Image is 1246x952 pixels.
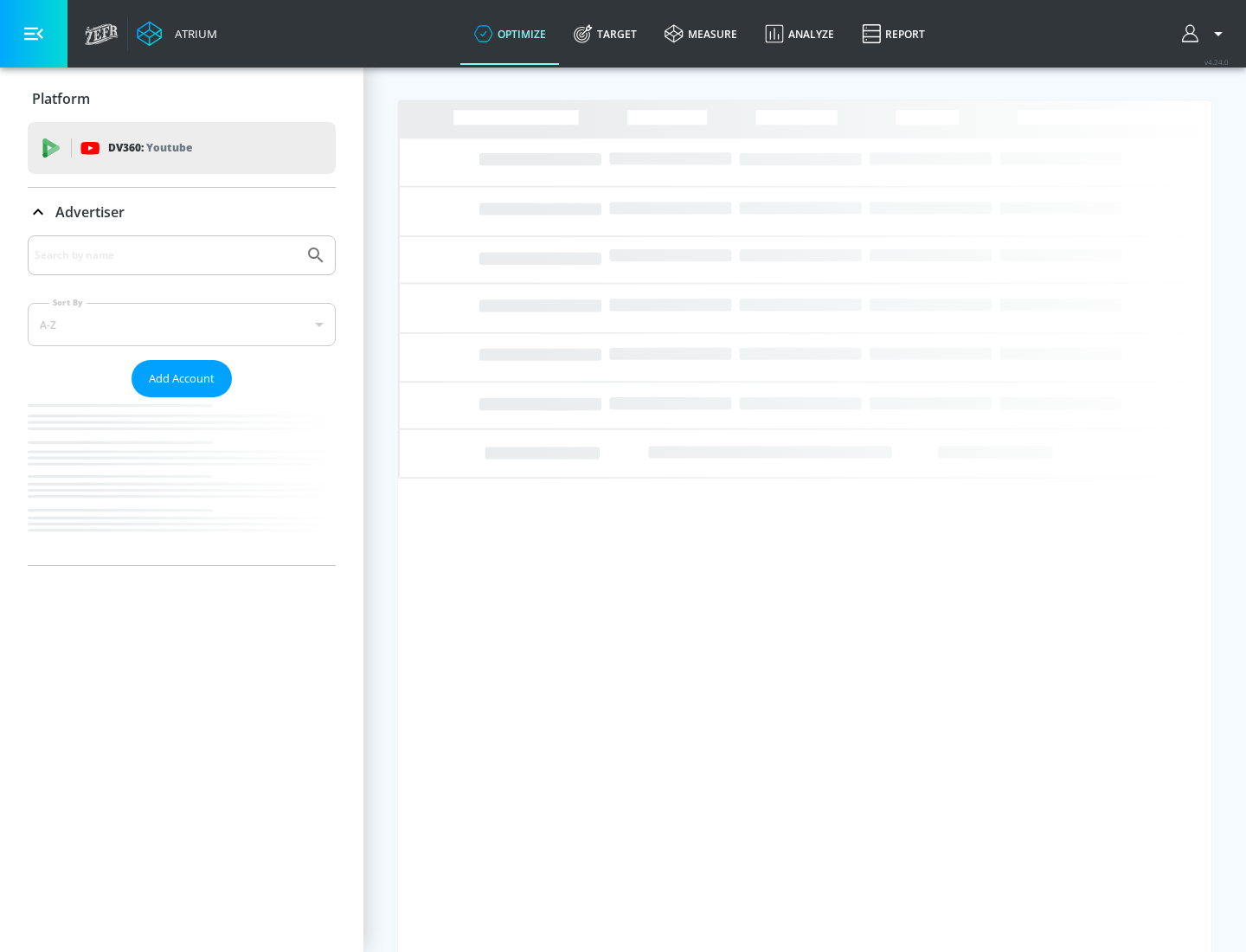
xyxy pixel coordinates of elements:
[1204,57,1229,67] span: v 4.24.0
[168,26,217,42] div: Atrium
[28,235,336,565] div: Advertiser
[28,397,336,565] nav: list of Advertiser
[460,3,560,65] a: optimize
[28,188,336,236] div: Advertiser
[848,3,939,65] a: Report
[35,244,297,267] input: Search by name
[28,122,336,174] div: DV360: Youtube
[560,3,651,65] a: Target
[49,297,87,308] label: Sort By
[651,3,751,65] a: measure
[132,360,232,397] button: Add Account
[149,369,215,389] span: Add Account
[28,303,336,346] div: A-Z
[751,3,848,65] a: Analyze
[32,89,90,108] p: Platform
[137,21,217,47] a: Atrium
[146,138,192,157] p: Youtube
[55,203,125,222] p: Advertiser
[108,138,192,158] p: DV360:
[28,74,336,123] div: Platform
